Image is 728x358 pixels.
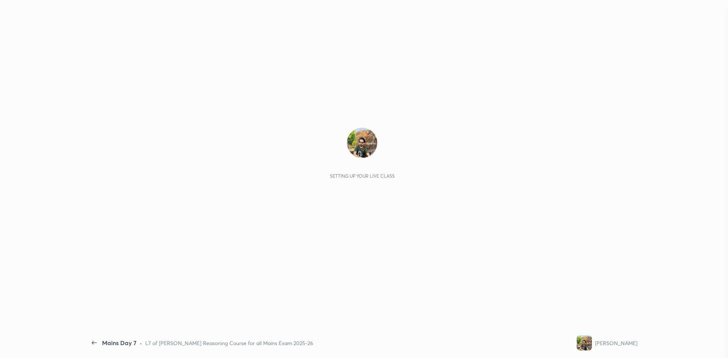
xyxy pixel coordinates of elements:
[595,339,637,347] div: [PERSON_NAME]
[330,173,395,179] div: Setting up your live class
[347,128,377,158] img: 9f5e5bf9971e4a88853fc8dad0f60a4b.jpg
[145,339,313,347] div: L7 of [PERSON_NAME] Reasoning Course for all Mains Exam 2025-26
[102,338,136,347] div: Mains Day 7
[140,339,142,347] div: •
[577,335,592,350] img: 9f5e5bf9971e4a88853fc8dad0f60a4b.jpg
